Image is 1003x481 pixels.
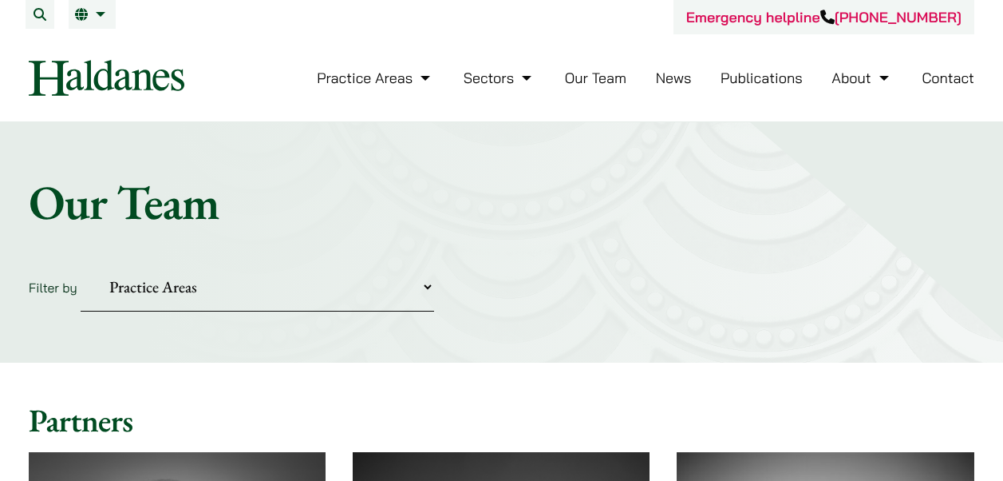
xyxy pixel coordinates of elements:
[29,60,184,96] img: Logo of Haldanes
[656,69,692,87] a: News
[721,69,803,87] a: Publications
[29,173,974,231] h1: Our Team
[922,69,974,87] a: Contact
[686,8,962,26] a: Emergency helpline[PHONE_NUMBER]
[464,69,535,87] a: Sectors
[317,69,434,87] a: Practice Areas
[29,401,974,439] h2: Partners
[29,280,77,296] label: Filter by
[565,69,626,87] a: Our Team
[831,69,892,87] a: About
[75,8,109,21] a: EN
